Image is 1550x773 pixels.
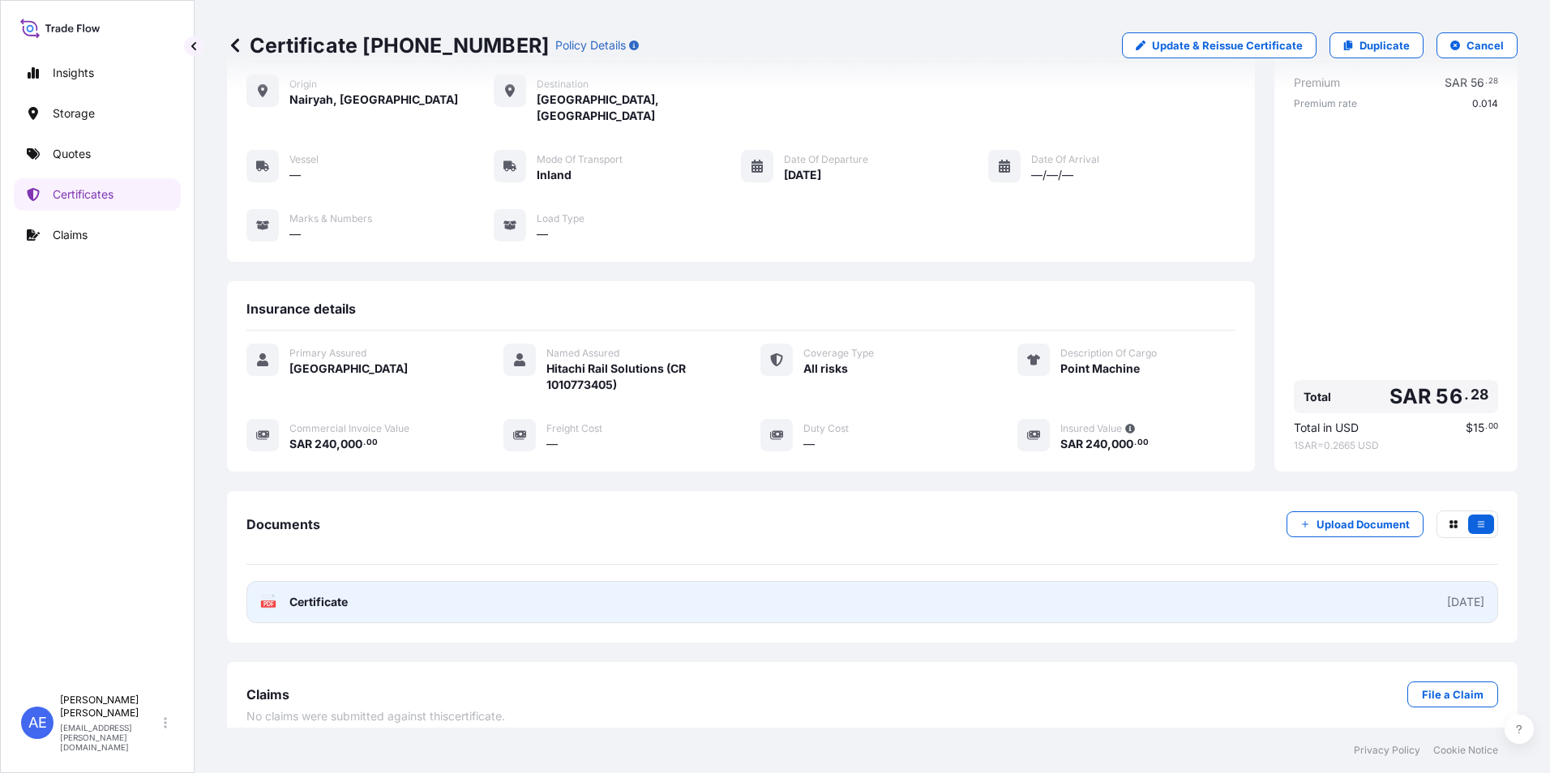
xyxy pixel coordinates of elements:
span: . [1134,440,1137,446]
p: Claims [53,227,88,243]
a: Privacy Policy [1354,744,1420,757]
span: . [363,440,366,446]
span: [GEOGRAPHIC_DATA], [GEOGRAPHIC_DATA] [537,92,741,124]
p: Certificate [PHONE_NUMBER] [227,32,549,58]
span: —/—/— [1031,167,1073,183]
span: Primary Assured [289,347,366,360]
span: 00 [366,440,378,446]
span: 28 [1471,390,1488,399]
span: Freight Cost [546,422,602,435]
p: [EMAIL_ADDRESS][PERSON_NAME][DOMAIN_NAME] [60,723,161,752]
span: Date of Departure [784,153,868,166]
span: 00 [1137,440,1149,446]
span: Hitachi Rail Solutions (CR 1010773405) [546,361,721,393]
p: Duplicate [1359,37,1410,53]
span: SAR [289,438,312,450]
span: 240 [1085,438,1107,450]
text: PDF [263,601,274,607]
span: [DATE] [784,167,821,183]
span: 240 [315,438,336,450]
span: Inland [537,167,572,183]
p: Quotes [53,146,91,162]
p: [PERSON_NAME] [PERSON_NAME] [60,694,161,720]
a: File a Claim [1407,681,1498,707]
span: — [803,436,815,452]
a: Claims [14,219,181,251]
span: No claims were submitted against this certificate . [246,708,505,724]
span: Certificate [289,594,348,610]
span: — [289,167,301,183]
span: [GEOGRAPHIC_DATA] [289,361,408,377]
span: Duty Cost [803,422,849,435]
span: SAR [1389,386,1432,407]
span: 15 [1473,422,1484,433]
span: Load Type [537,212,584,225]
p: Update & Reissue Certificate [1152,37,1303,53]
span: 000 [340,438,362,450]
button: Upload Document [1287,511,1424,537]
span: 0.014 [1472,97,1498,110]
span: Date of Arrival [1031,153,1099,166]
p: Insights [53,65,94,81]
span: Insured Value [1060,422,1122,435]
a: PDFCertificate[DATE] [246,581,1498,623]
a: Cookie Notice [1433,744,1498,757]
span: Commercial Invoice Value [289,422,409,435]
span: , [1107,438,1111,450]
a: Certificates [14,178,181,211]
span: — [537,226,548,242]
span: 1 SAR = 0.2665 USD [1294,439,1498,452]
p: Upload Document [1317,516,1410,532]
span: — [289,226,301,242]
span: Insurance details [246,301,356,317]
span: $ [1466,422,1473,433]
span: Total [1304,389,1331,405]
span: . [1464,390,1469,399]
p: Storage [53,105,95,122]
button: Cancel [1437,32,1518,58]
span: Description Of Cargo [1060,347,1157,360]
span: , [336,438,340,450]
span: Vessel [289,153,319,166]
span: Nairyah, [GEOGRAPHIC_DATA] [289,92,458,108]
span: AE [28,715,47,731]
span: Named Assured [546,347,619,360]
p: File a Claim [1422,686,1484,703]
p: Certificates [53,186,113,203]
a: Storage [14,97,181,130]
p: Policy Details [555,37,626,53]
div: [DATE] [1447,594,1484,610]
span: 000 [1111,438,1133,450]
span: Claims [246,686,289,703]
span: Marks & Numbers [289,212,372,225]
span: . [1485,424,1488,429]
span: 00 [1488,424,1498,429]
a: Duplicate [1329,32,1424,58]
a: Update & Reissue Certificate [1122,32,1317,58]
span: 56 [1436,386,1462,407]
a: Quotes [14,138,181,170]
p: Cancel [1467,37,1504,53]
span: SAR [1060,438,1083,450]
span: Premium rate [1294,97,1357,110]
span: All risks [803,361,848,377]
a: Insights [14,57,181,89]
span: Point Machine [1060,361,1140,377]
span: Mode of Transport [537,153,623,166]
span: Documents [246,516,320,532]
span: Coverage Type [803,347,874,360]
span: Total in USD [1294,420,1359,436]
span: — [546,436,558,452]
